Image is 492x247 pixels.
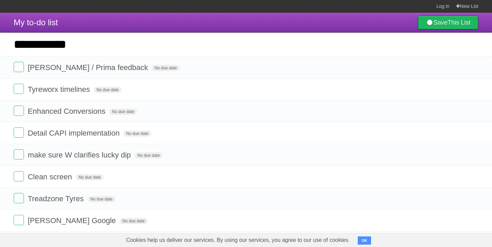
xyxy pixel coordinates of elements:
[14,215,24,225] label: Done
[14,149,24,160] label: Done
[14,18,58,27] span: My to-do list
[119,233,356,247] span: Cookies help us deliver our services. By using our services, you agree to our use of cookies.
[28,107,107,115] span: Enhanced Conversions
[28,173,74,181] span: Clean screen
[358,236,371,245] button: OK
[14,84,24,94] label: Done
[28,85,92,94] span: Tyreworx timelines
[28,151,133,159] span: make sure W clarifies lucky dip
[109,109,137,115] span: No due date
[123,131,151,137] span: No due date
[135,152,162,159] span: No due date
[14,193,24,203] label: Done
[28,129,121,137] span: Detail CAPI implementation
[76,174,104,180] span: No due date
[14,106,24,116] label: Done
[448,19,470,26] b: This List
[94,87,121,93] span: No due date
[120,218,147,224] span: No due date
[14,171,24,181] label: Done
[28,216,118,225] span: [PERSON_NAME] Google
[28,63,150,72] span: [PERSON_NAME] / Prima feedback
[14,127,24,138] label: Done
[418,16,478,29] a: SaveThis List
[28,194,85,203] span: Treadzone Tyres
[152,65,179,71] span: No due date
[14,62,24,72] label: Done
[87,196,115,202] span: No due date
